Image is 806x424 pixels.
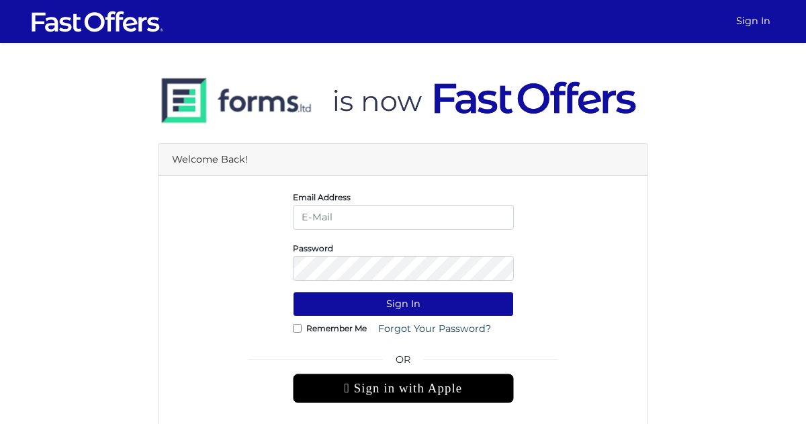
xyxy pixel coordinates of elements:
a: Forgot Your Password? [369,316,500,341]
label: Password [293,247,333,250]
a: Sign In [731,8,776,34]
input: E-Mail [293,205,514,230]
label: Email Address [293,196,351,199]
div: Welcome Back! [159,144,647,176]
button: Sign In [293,292,514,316]
span: OR [293,352,514,374]
div: Sign in with Apple [293,374,514,403]
label: Remember Me [306,327,367,330]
